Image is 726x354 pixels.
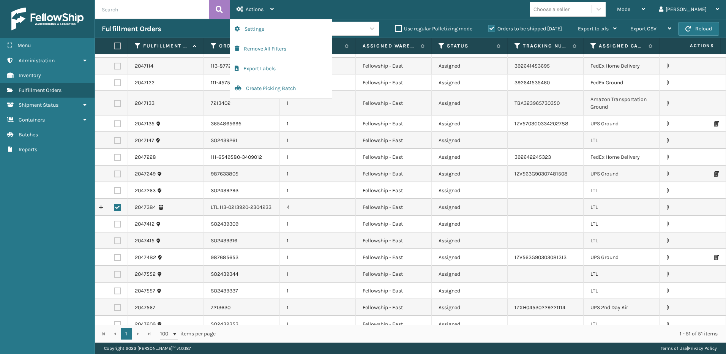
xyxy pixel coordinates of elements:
td: Fellowship - East [356,132,432,149]
button: Settings [230,19,332,39]
td: 111-6549580-3409012 [204,149,280,166]
span: Actions [246,6,264,13]
td: 987633805 [204,166,280,182]
td: Assigned [432,115,508,132]
span: Administration [19,57,55,64]
td: Assigned [432,199,508,216]
a: 2047135 [135,120,155,128]
div: Choose a seller [533,5,570,13]
div: 1 - 51 of 51 items [226,330,718,338]
td: 1 [280,316,356,333]
td: UPS 2nd Day Air [584,299,660,316]
a: 2047114 [135,62,153,70]
a: 2047567 [135,304,155,311]
td: 1 [280,115,356,132]
label: Status [447,43,493,49]
p: Copyright 2023 [PERSON_NAME]™ v 1.0.187 [104,343,191,354]
h3: Fulfillment Orders [102,24,161,33]
td: LTL [584,316,660,333]
label: Tracking Number [523,43,569,49]
td: LTL [584,283,660,299]
td: FedEx Home Delivery [584,149,660,166]
span: 100 [160,330,172,338]
td: SO2439261 [204,132,280,149]
td: 7213402 [204,91,280,115]
td: Fellowship - East [356,166,432,182]
td: 1 [280,266,356,283]
a: 2047122 [135,79,155,87]
td: Fellowship - East [356,199,432,216]
span: Actions [666,40,719,52]
span: Containers [19,117,45,123]
td: SO2439293 [204,182,280,199]
span: Batches [19,131,38,138]
td: SO2439337 [204,283,280,299]
td: Fellowship - East [356,232,432,249]
td: Fellowship - East [356,149,432,166]
a: 1ZXH04530229221114 [515,304,565,311]
a: 392641535460 [515,79,550,86]
td: LTL [584,266,660,283]
td: LTL [584,182,660,199]
td: Fellowship - East [356,283,432,299]
button: Remove All Filters [230,39,332,59]
label: Order Number [219,43,265,49]
td: Assigned [432,316,508,333]
td: Assigned [432,232,508,249]
label: Assigned Carrier Service [599,43,645,49]
td: FedEx Home Delivery [584,58,660,74]
td: Fellowship - East [356,91,432,115]
td: Assigned [432,182,508,199]
a: 2047557 [135,287,155,295]
td: LTL [584,216,660,232]
span: Mode [617,6,630,13]
a: 2047228 [135,153,156,161]
td: Assigned [432,58,508,74]
a: 392642245323 [515,154,551,160]
td: Fellowship - East [356,216,432,232]
a: 2047384 [135,204,156,211]
td: Assigned [432,91,508,115]
td: 113-8772249-3645806 [204,58,280,74]
td: 1 [280,299,356,316]
i: Print Packing Slip [714,121,719,126]
span: Menu [17,42,31,49]
td: Fellowship - East [356,182,432,199]
td: 1 [280,249,356,266]
a: 2047249 [135,170,156,178]
a: 2047263 [135,187,156,194]
a: 392641453695 [515,63,550,69]
td: LTL.113-0213920-2304233 [204,199,280,216]
span: Fulfillment Orders [19,87,62,93]
span: Shipment Status [19,102,58,108]
label: Assigned Warehouse [363,43,417,49]
span: Export CSV [630,25,657,32]
a: 2047552 [135,270,156,278]
a: 2047412 [135,220,155,228]
td: UPS Ground [584,115,660,132]
td: LTL [584,199,660,216]
span: Inventory [19,72,41,79]
td: 1 [280,91,356,115]
td: 7213630 [204,299,280,316]
a: 1ZV563G90307481508 [515,171,568,177]
td: LTL [584,132,660,149]
td: Assigned [432,283,508,299]
div: | [661,343,717,354]
td: 111-4575860-7989056 [204,74,280,91]
td: 1 [280,232,356,249]
label: Use regular Palletizing mode [395,25,472,32]
td: 3654865695 [204,115,280,132]
button: Create Picking Batch [230,79,332,98]
td: Amazon Transportation Ground [584,91,660,115]
a: Terms of Use [661,346,687,351]
td: Fellowship - East [356,249,432,266]
td: FedEx Ground [584,74,660,91]
a: 2047609 [135,321,156,328]
i: Print Packing Slip [714,255,719,260]
td: 1 [280,182,356,199]
a: 1ZV563G90303081313 [515,254,567,261]
td: Fellowship - East [356,58,432,74]
td: Assigned [432,149,508,166]
td: SO2439344 [204,266,280,283]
